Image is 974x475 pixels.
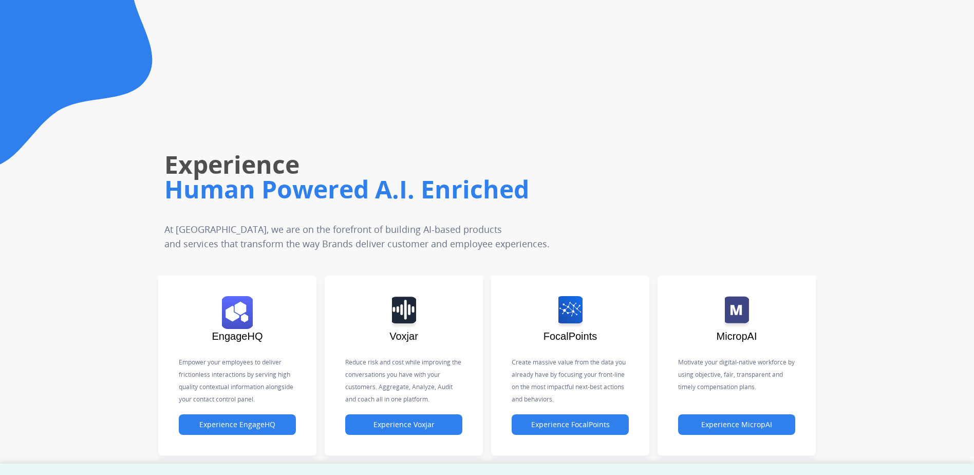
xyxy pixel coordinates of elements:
button: Experience EngageHQ [179,414,296,435]
img: logo [222,296,253,329]
p: Reduce risk and cost while improving the conversations you have with your customers. Aggregate, A... [345,356,462,406]
span: EngageHQ [212,331,263,342]
a: Experience MicropAI [678,421,795,429]
span: Voxjar [389,331,418,342]
button: Experience Voxjar [345,414,462,435]
span: FocalPoints [544,331,597,342]
p: Create massive value from the data you already have by focusing your front-line on the most impac... [512,356,629,406]
p: At [GEOGRAPHIC_DATA], we are on the forefront of building AI-based products and services that tra... [164,222,622,251]
a: Experience Voxjar [345,421,462,429]
h1: Human Powered A.I. Enriched [164,173,688,206]
p: Motivate your digital-native workforce by using objective, fair, transparent and timely compensat... [678,356,795,393]
img: logo [392,296,416,329]
h1: Experience [164,148,688,181]
button: Experience MicropAI [678,414,795,435]
button: Experience FocalPoints [512,414,629,435]
img: logo [558,296,583,329]
p: Empower your employees to deliver frictionless interactions by serving high quality contextual in... [179,356,296,406]
a: Experience EngageHQ [179,421,296,429]
a: Experience FocalPoints [512,421,629,429]
span: MicropAI [717,331,757,342]
img: logo [725,296,749,329]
